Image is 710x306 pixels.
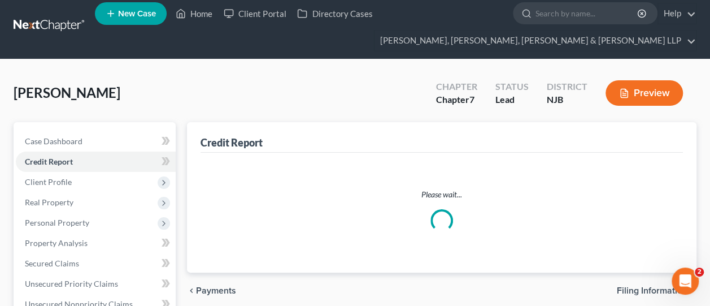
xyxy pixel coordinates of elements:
[374,31,696,51] a: [PERSON_NAME], [PERSON_NAME], [PERSON_NAME] & [PERSON_NAME] LLP
[25,218,89,227] span: Personal Property
[291,3,378,24] a: Directory Cases
[617,286,696,295] button: Filing Information chevron_right
[16,253,176,274] a: Secured Claims
[658,3,696,24] a: Help
[469,94,474,105] span: 7
[436,80,477,93] div: Chapter
[25,258,79,268] span: Secured Claims
[547,93,587,106] div: NJB
[495,80,529,93] div: Status
[535,3,639,24] input: Search by name...
[210,189,674,200] p: Please wait...
[16,274,176,294] a: Unsecured Priority Claims
[16,233,176,253] a: Property Analysis
[617,286,687,295] span: Filing Information
[187,286,236,295] button: chevron_left Payments
[218,3,291,24] a: Client Portal
[25,157,73,166] span: Credit Report
[547,80,587,93] div: District
[25,136,82,146] span: Case Dashboard
[196,286,236,295] span: Payments
[25,197,73,207] span: Real Property
[170,3,218,24] a: Home
[695,268,704,277] span: 2
[16,152,176,172] a: Credit Report
[606,80,683,106] button: Preview
[672,268,699,295] iframe: Intercom live chat
[495,93,529,106] div: Lead
[187,286,196,295] i: chevron_left
[118,10,156,18] span: New Case
[201,136,263,149] div: Credit Report
[25,238,88,248] span: Property Analysis
[16,131,176,152] a: Case Dashboard
[14,84,120,101] span: [PERSON_NAME]
[25,279,118,288] span: Unsecured Priority Claims
[25,177,72,187] span: Client Profile
[436,93,477,106] div: Chapter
